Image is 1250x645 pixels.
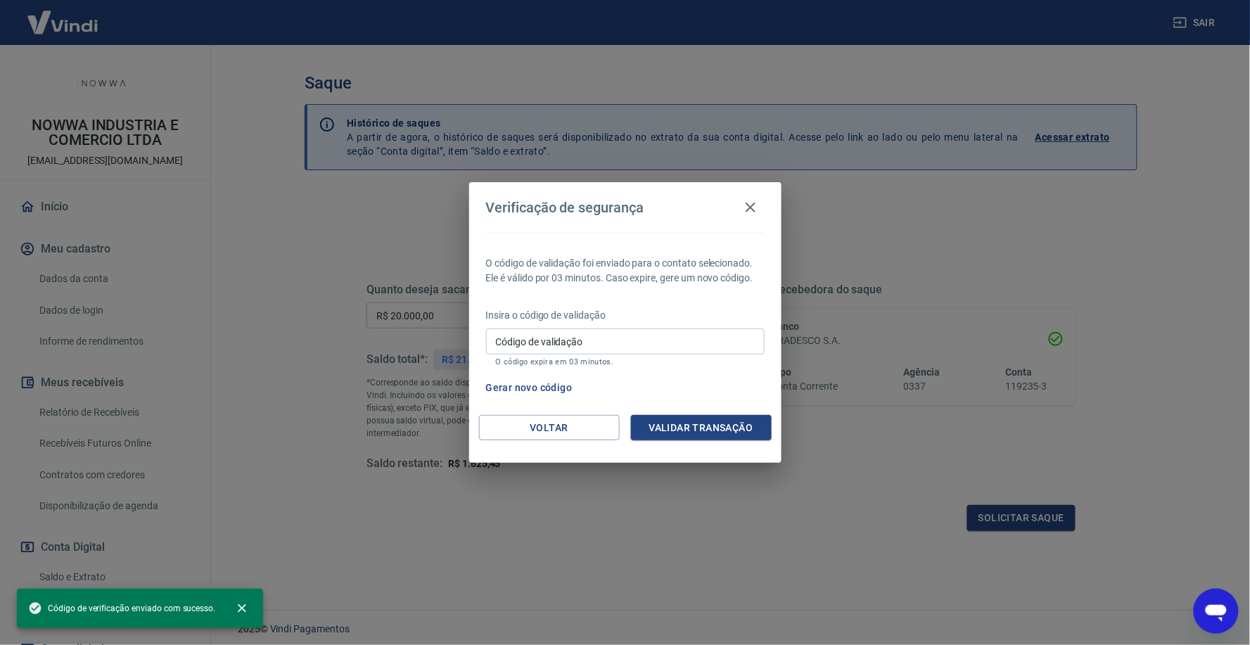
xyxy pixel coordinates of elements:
button: Gerar novo código [480,375,578,401]
button: close [227,593,257,624]
h4: Verificação de segurança [486,199,644,216]
button: Validar transação [631,415,772,441]
span: Código de verificação enviado com sucesso. [28,601,215,615]
p: O código expira em 03 minutos. [496,357,755,366]
button: Voltar [479,415,620,441]
p: O código de validação foi enviado para o contato selecionado. Ele é válido por 03 minutos. Caso e... [486,256,765,286]
iframe: Botão para abrir a janela de mensagens [1194,589,1239,634]
p: Insira o código de validação [486,308,765,323]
